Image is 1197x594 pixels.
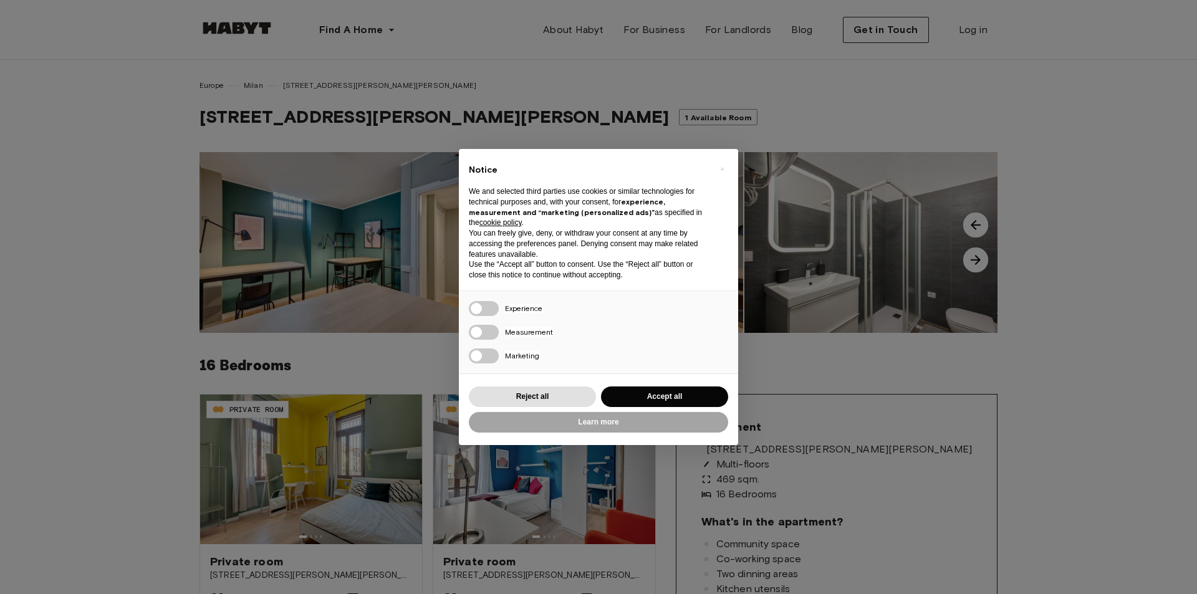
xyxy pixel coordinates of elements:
span: Marketing [505,351,539,360]
p: We and selected third parties use cookies or similar technologies for technical purposes and, wit... [469,186,708,228]
a: cookie policy [479,218,522,227]
span: Experience [505,304,542,313]
button: Close this notice [712,159,732,179]
button: Accept all [601,386,728,407]
button: Reject all [469,386,596,407]
strong: experience, measurement and “marketing (personalized ads)” [469,197,665,217]
span: Measurement [505,327,553,337]
button: Learn more [469,412,728,433]
p: You can freely give, deny, or withdraw your consent at any time by accessing the preferences pane... [469,228,708,259]
h2: Notice [469,164,708,176]
span: × [720,161,724,176]
p: Use the “Accept all” button to consent. Use the “Reject all” button or close this notice to conti... [469,259,708,280]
